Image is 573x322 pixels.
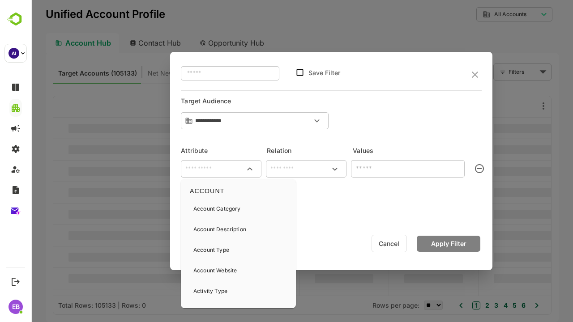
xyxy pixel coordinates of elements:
p: Airtel Segments [162,308,203,316]
div: AI [9,48,19,59]
button: close [438,70,449,79]
button: Apply Filter [385,236,449,252]
p: Activity Type [162,287,196,295]
div: EB [9,300,23,314]
button: Close [212,163,225,175]
button: Cancel [340,235,376,252]
button: clear [437,158,459,179]
p: Account Description [162,225,215,233]
button: Open [279,114,292,127]
img: BambooboxLogoMark.f1c84d78b4c51b1a7b5f700c9845e183.svg [4,11,27,28]
h6: Values [321,145,450,156]
label: Save Filter [277,69,309,76]
p: Account Type [162,246,198,254]
button: Logout [9,275,21,288]
p: Account Category [162,205,209,213]
h6: Relation [235,145,316,156]
ag: ACCOUNT [153,187,193,195]
h6: Target Audience [150,98,230,109]
button: Open [297,163,310,175]
p: Account Website [162,267,205,275]
h6: Attribute [150,145,230,156]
